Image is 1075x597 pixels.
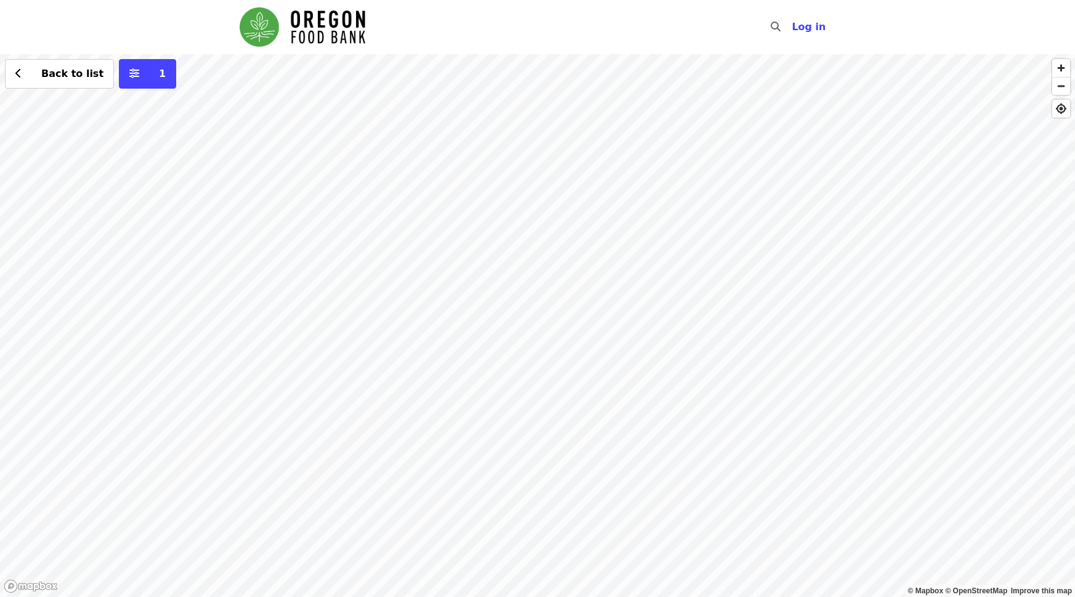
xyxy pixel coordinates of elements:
button: Zoom In [1052,59,1070,77]
button: More filters (1 selected) [119,59,176,89]
i: search icon [771,21,781,33]
button: Log in [782,15,835,39]
button: Back to list [5,59,114,89]
a: Map feedback [1011,587,1072,595]
img: Oregon Food Bank - Home [240,7,365,47]
i: sliders-h icon [129,68,139,79]
a: Mapbox [908,587,944,595]
span: Back to list [41,68,103,79]
span: 1 [159,68,166,79]
span: Log in [792,21,826,33]
a: Mapbox logo [4,579,58,593]
i: chevron-left icon [15,68,22,79]
a: OpenStreetMap [945,587,1007,595]
button: Find My Location [1052,100,1070,118]
input: Search [788,12,798,42]
button: Zoom Out [1052,77,1070,95]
